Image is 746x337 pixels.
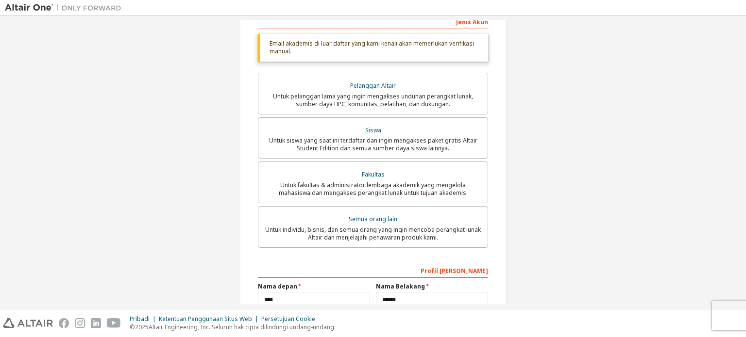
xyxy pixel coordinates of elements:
img: instagram.svg [75,318,85,328]
img: youtube.svg [107,318,121,328]
font: Pribadi [130,315,150,323]
font: Jenis Akun [456,18,488,26]
font: Email akademis di luar daftar yang kami kenali akan memerlukan verifikasi manual. [270,39,474,55]
font: Pelanggan Altair [350,81,396,90]
img: altair_logo.svg [3,318,53,328]
font: Ketentuan Penggunaan Situs Web [159,315,252,323]
img: Altair Satu [5,3,126,13]
img: facebook.svg [59,318,69,328]
font: Untuk siswa yang saat ini terdaftar dan ingin mengakses paket gratis Altair Student Edition dan s... [269,136,477,152]
font: © [130,323,135,331]
font: Fakultas [362,170,385,178]
font: Altair Engineering, Inc. Seluruh hak cipta dilindungi undang-undang. [149,323,336,331]
img: linkedin.svg [91,318,101,328]
font: 2025 [135,323,149,331]
font: Profil [PERSON_NAME] [421,267,488,275]
font: Untuk fakultas & administrator lembaga akademik yang mengelola mahasiswa dan mengakses perangkat ... [279,181,468,197]
font: Persetujuan Cookie [261,315,315,323]
font: Semua orang lain [349,215,397,223]
font: Nama Belakang [376,282,425,290]
font: Nama depan [258,282,297,290]
font: Untuk individu, bisnis, dan semua orang yang ingin mencoba perangkat lunak Altair dan menjelajahi... [265,225,481,241]
font: Untuk pelanggan lama yang ingin mengakses unduhan perangkat lunak, sumber daya HPC, komunitas, pe... [273,92,473,108]
font: Siswa [365,126,381,134]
